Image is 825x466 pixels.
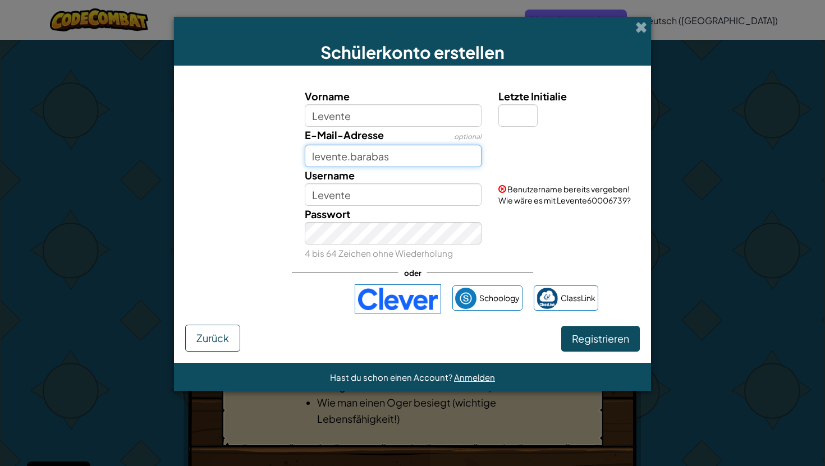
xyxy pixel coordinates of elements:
[305,90,350,103] span: Vorname
[398,265,427,281] span: oder
[305,128,384,141] span: E-Mail-Adresse
[498,184,631,205] span: Benutzername bereits vergeben! Wie wäre es mit Levente60006739?
[305,207,350,220] span: Passwort
[320,41,505,63] span: Schülerkonto erstellen
[455,288,476,309] img: schoology.png
[305,248,453,259] small: 4 bis 64 Zeichen ohne Wiederholung
[561,290,595,306] span: ClassLink
[561,326,640,352] button: Registrieren
[305,169,355,182] span: Username
[330,372,454,382] span: Hast du schon einen Account?
[355,284,441,313] img: clever-logo-blue.png
[454,372,495,382] a: Anmelden
[196,331,229,344] span: Zurück
[221,287,349,311] iframe: Schaltfläche „Über Google anmelden“
[185,325,240,352] button: Zurück
[537,288,558,309] img: classlink-logo-small.png
[498,90,567,103] span: Letzte Initialie
[454,132,482,141] span: optional
[572,332,629,345] span: Registrieren
[479,290,520,306] span: Schoology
